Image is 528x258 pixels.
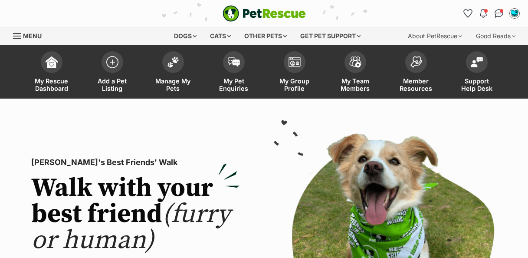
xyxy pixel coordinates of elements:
img: chat-41dd97257d64d25036548639549fe6c8038ab92f7586957e7f3b1b290dea8141.svg [495,9,504,18]
img: manage-my-pets-icon-02211641906a0b7f246fdf0571729dbe1e7629f14944591b6c1af311fb30b64b.svg [167,56,179,68]
span: Add a Pet Listing [93,77,132,92]
span: My Pet Enquiries [214,77,253,92]
img: Sam profile pic [510,9,519,18]
img: help-desk-icon-fdf02630f3aa405de69fd3d07c3f3aa587a6932b1a1747fa1d2bba05be0121f9.svg [471,57,483,67]
a: Manage My Pets [143,47,203,99]
a: Support Help Desk [446,47,507,99]
h2: Walk with your best friend [31,175,239,254]
img: member-resources-icon-8e73f808a243e03378d46382f2149f9095a855e16c252ad45f914b54edf8863c.svg [410,56,422,68]
span: Support Help Desk [457,77,496,92]
a: Add a Pet Listing [82,47,143,99]
a: PetRescue [223,5,306,22]
a: Menu [13,27,48,43]
div: Dogs [168,27,203,45]
img: team-members-icon-5396bd8760b3fe7c0b43da4ab00e1e3bb1a5d9ba89233759b79545d2d3fc5d0d.svg [349,56,361,68]
a: Member Resources [386,47,446,99]
ul: Account quick links [461,7,521,20]
a: My Pet Enquiries [203,47,264,99]
a: Conversations [492,7,506,20]
a: Favourites [461,7,475,20]
span: My Team Members [336,77,375,92]
span: (furry or human) [31,198,230,257]
a: My Team Members [325,47,386,99]
span: My Rescue Dashboard [32,77,71,92]
div: Other pets [238,27,293,45]
span: Member Resources [397,77,436,92]
div: About PetRescue [402,27,468,45]
span: My Group Profile [275,77,314,92]
span: Menu [23,32,42,40]
img: dashboard-icon-eb2f2d2d3e046f16d808141f083e7271f6b2e854fb5c12c21221c1fb7104beca.svg [46,56,58,68]
div: Get pet support [294,27,367,45]
a: My Group Profile [264,47,325,99]
img: add-pet-listing-icon-0afa8454b4691262ce3f59096e99ab1cd57d4a30225e0717b998d2c9b9846f56.svg [106,56,118,68]
button: My account [508,7,521,20]
a: My Rescue Dashboard [21,47,82,99]
div: Good Reads [470,27,521,45]
img: pet-enquiries-icon-7e3ad2cf08bfb03b45e93fb7055b45f3efa6380592205ae92323e6603595dc1f.svg [228,57,240,67]
span: Manage My Pets [154,77,193,92]
img: logo-e224e6f780fb5917bec1dbf3a21bbac754714ae5b6737aabdf751b685950b380.svg [223,5,306,22]
p: [PERSON_NAME]'s Best Friends' Walk [31,156,239,169]
img: notifications-46538b983faf8c2785f20acdc204bb7945ddae34d4c08c2a6579f10ce5e182be.svg [480,9,487,18]
img: group-profile-icon-3fa3cf56718a62981997c0bc7e787c4b2cf8bcc04b72c1350f741eb67cf2f40e.svg [289,57,301,67]
div: Cats [204,27,237,45]
button: Notifications [476,7,490,20]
